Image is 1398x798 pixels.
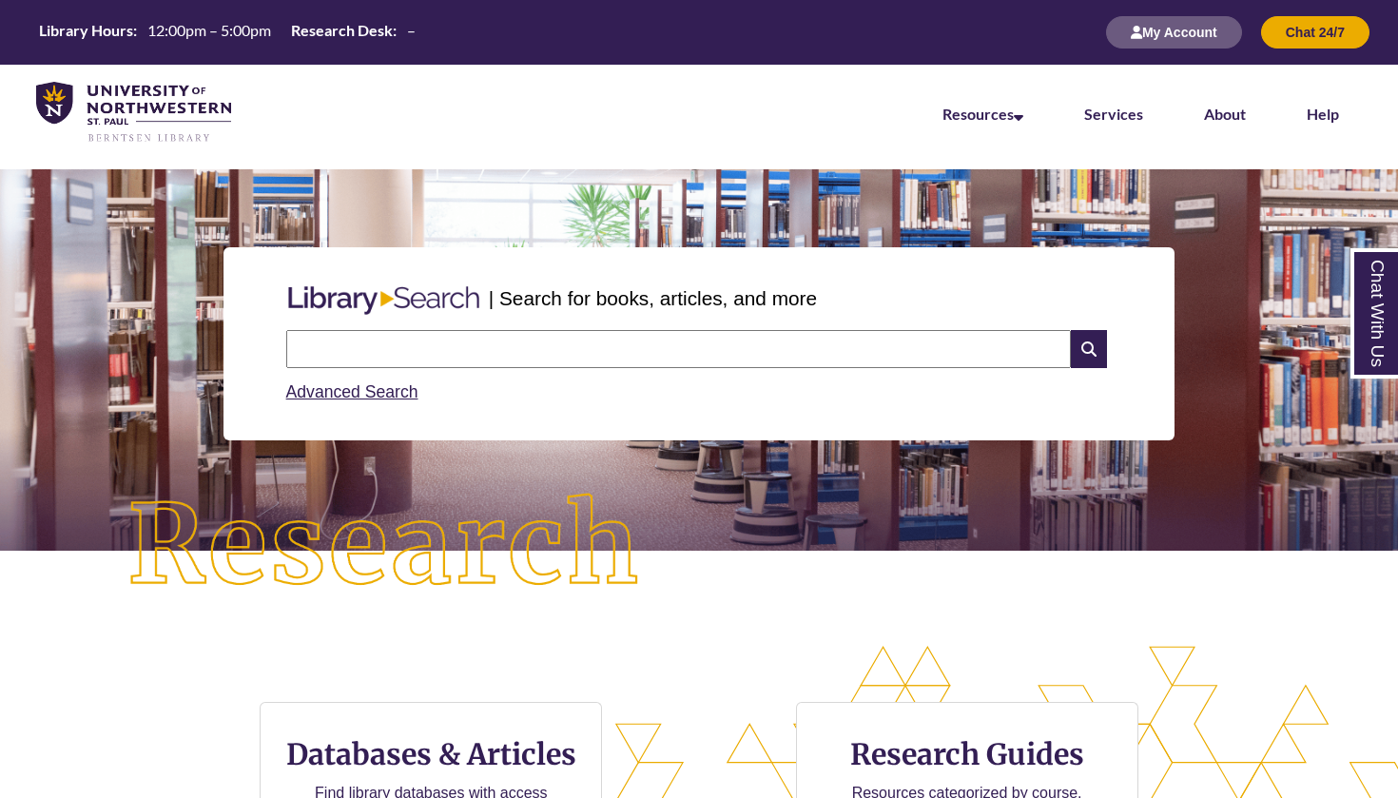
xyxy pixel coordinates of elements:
[279,279,489,322] img: Libary Search
[1261,24,1369,40] a: Chat 24/7
[1204,105,1246,123] a: About
[407,21,416,39] span: –
[1106,24,1242,40] a: My Account
[286,382,418,401] a: Advanced Search
[31,20,140,41] th: Library Hours:
[1084,105,1143,123] a: Services
[1106,16,1242,49] button: My Account
[1071,330,1107,368] i: Search
[276,736,586,772] h3: Databases & Articles
[489,283,817,313] p: | Search for books, articles, and more
[1261,16,1369,49] button: Chat 24/7
[36,82,231,144] img: UNWSP Library Logo
[31,20,423,44] table: Hours Today
[70,437,700,655] img: Research
[31,20,423,46] a: Hours Today
[283,20,399,41] th: Research Desk:
[942,105,1023,123] a: Resources
[1307,105,1339,123] a: Help
[147,21,271,39] span: 12:00pm – 5:00pm
[812,736,1122,772] h3: Research Guides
